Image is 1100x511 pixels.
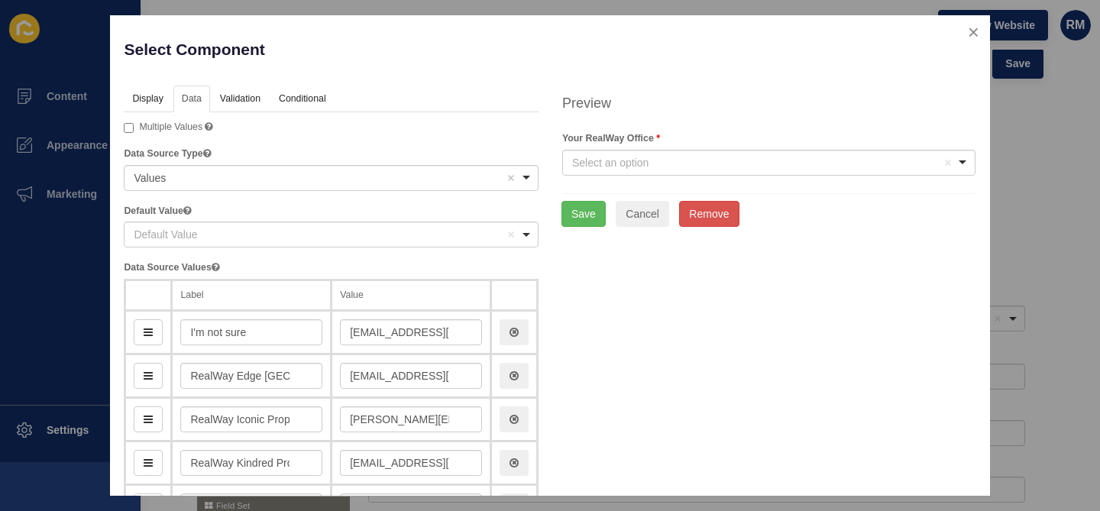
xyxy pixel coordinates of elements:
span: Multiple Values [139,121,202,132]
a: Validation [212,86,269,113]
div: Default Value [134,227,505,242]
div: Select an option [572,155,942,170]
th: Label [172,280,332,311]
button: Save [561,201,606,227]
button: Cancel [616,201,669,227]
label: Data Source Type [124,147,211,160]
a: Data [173,86,210,113]
label: Data Source Values [124,260,219,274]
input: Multiple Values [124,123,134,133]
button: Remove item: 'Select an option' [940,155,956,170]
button: Remove [679,201,739,227]
p: Select Component [124,29,539,70]
button: Remove item: 'Default Value' [503,227,519,242]
label: Default Value [124,204,191,218]
a: Display [124,86,171,113]
th: Value [332,280,491,311]
h4: Preview [562,94,975,113]
label: Your RealWay Office [562,131,660,145]
a: Conditional [270,86,335,113]
button: Remove item: 'values' [503,170,519,186]
button: close [958,16,989,48]
span: Values [134,172,166,184]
